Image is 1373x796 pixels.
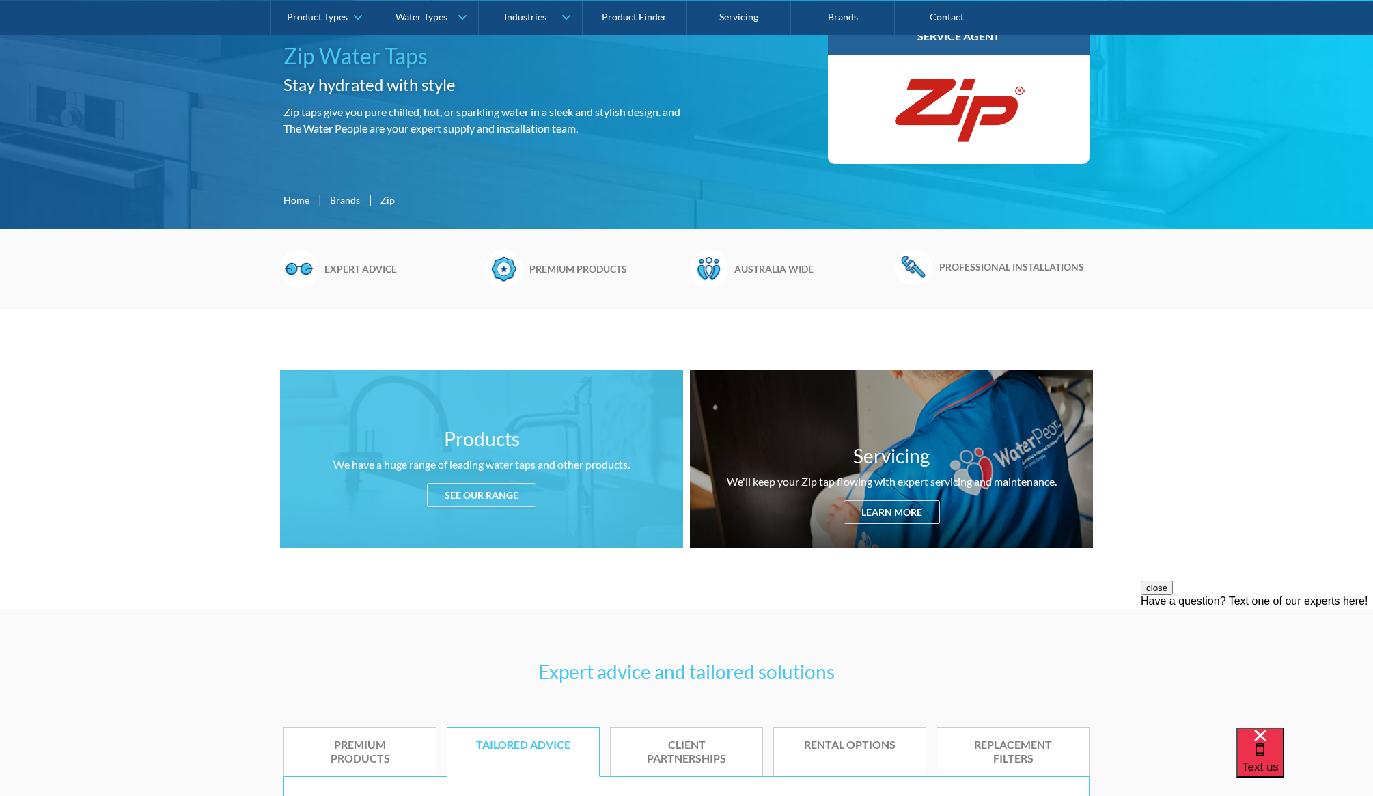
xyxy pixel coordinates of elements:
div: See our range [427,483,536,507]
iframe: podium webchat widget bubble [1236,728,1373,796]
div: Client partnerships [631,738,742,767]
img: Badge [485,249,523,288]
a: ProductsWe have a huge range of leading water taps and other products.See our range [280,370,683,548]
div: Product Types [287,11,348,23]
h6: Australia wide [734,262,888,276]
div: Zip [380,193,395,207]
a: ServicingWe'll keep your Zip tap flowing with expert servicing and maintenance.Learn more [690,370,1093,548]
div: Water Types [396,11,447,23]
img: Glasses [280,249,318,288]
h6: Professional installations [939,260,1093,274]
div: Tailored advice [468,738,579,752]
h6: Premium products [529,262,683,276]
p: Zip taps give you pure chilled, hot, or sparkling water in a sleek and stylish design. and The Wa... [283,104,681,137]
div: We'll keep your Zip tap flowing with expert servicing and maintenance. [727,474,1057,490]
h3: Products [444,424,520,453]
div: Premium products [305,738,415,767]
img: Waterpeople Symbol [690,249,727,288]
a: Brands [330,193,360,207]
img: Wrench [895,249,932,284]
h1: Zip Water Taps [283,40,681,72]
div: | [316,191,323,208]
img: Zip [891,68,1027,150]
div: Replacement filters [958,738,1068,767]
div: Learn more [844,500,940,524]
iframe: podium webchat widget prompt [1141,581,1373,745]
h3: Expert advice and tailored solutions [283,657,1090,686]
h2: Stay hydrated with style [283,72,681,97]
h3: Servicing [853,441,930,470]
div: | [367,191,374,208]
div: Rental options [794,738,905,752]
h6: Expert advice [324,262,478,276]
div: We have a huge range of leading water taps and other products. [333,456,630,473]
a: Home [283,193,309,207]
div: Industries [504,11,546,23]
